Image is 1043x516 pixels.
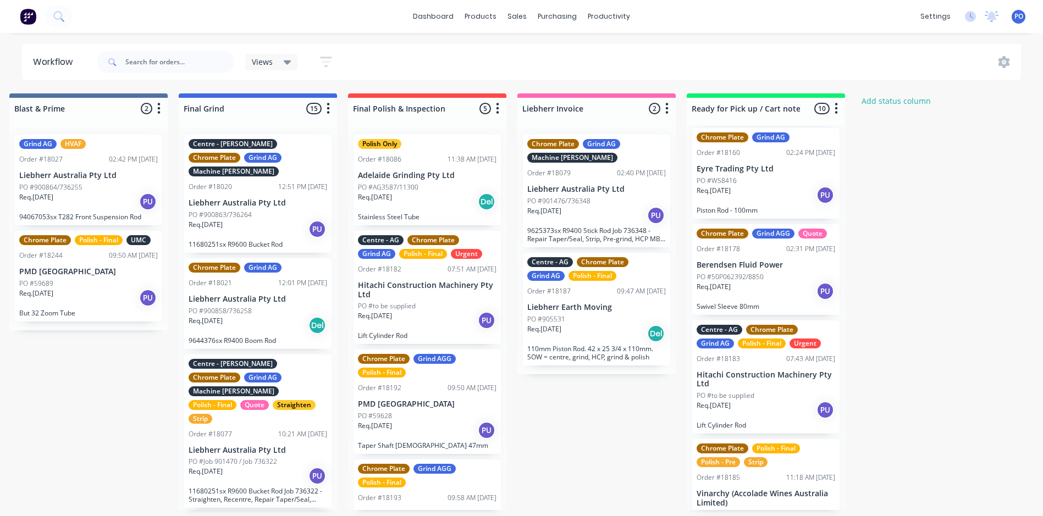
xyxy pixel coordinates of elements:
[752,132,790,142] div: Grind AG
[354,349,501,454] div: Chrome PlateGrind AGGPolish - FinalOrder #1819209:50 AM [DATE]PMD [GEOGRAPHIC_DATA]PO #59628Req.[...
[15,231,162,321] div: Chrome PlatePolish - FinalUMCOrder #1824409:50 AM [DATE]PMD [GEOGRAPHIC_DATA]PO #59689Req.[DATE]P...
[692,320,840,434] div: Centre - AGChrome PlateGrind AGPolish - FinalUrgentOrder #1818307:43 AM [DATE]Hitachi Constructio...
[19,288,53,298] p: Req. [DATE]
[189,386,279,396] div: Machine [PERSON_NAME]
[358,400,496,409] p: PMD [GEOGRAPHIC_DATA]
[189,139,277,149] div: Centre - [PERSON_NAME]
[358,478,406,487] div: Polish - Final
[697,421,835,429] p: Lift Cylinder Rod
[502,8,532,25] div: sales
[19,251,63,260] div: Order #18244
[647,207,665,224] div: PU
[577,257,628,267] div: Chrome Plate
[358,354,410,364] div: Chrome Plate
[278,278,327,288] div: 12:01 PM [DATE]
[527,185,666,194] p: Liebherr Australia Pty Ltd
[697,354,740,364] div: Order #18183
[527,324,561,334] p: Req. [DATE]
[697,148,740,158] div: Order #18160
[790,339,821,348] div: Urgent
[19,154,63,164] div: Order #18027
[582,8,636,25] div: productivity
[126,235,151,245] div: UMC
[358,192,392,202] p: Req. [DATE]
[19,235,71,245] div: Chrome Plate
[697,164,835,174] p: Eyre Trading Pty Ltd
[786,244,835,254] div: 02:31 PM [DATE]
[189,414,212,424] div: Strip
[786,354,835,364] div: 07:43 AM [DATE]
[278,182,327,192] div: 12:51 PM [DATE]
[244,373,282,382] div: Grind AG
[60,139,86,149] div: HVAF
[358,411,392,421] p: PO #59628
[252,56,273,68] span: Views
[697,370,835,389] p: Hitachi Construction Machinery Pty Ltd
[448,383,496,393] div: 09:50 AM [DATE]
[816,401,834,419] div: PU
[746,325,798,335] div: Chrome Plate
[697,302,835,310] p: Swivel Sleeve 80mm
[527,271,565,281] div: Grind AG
[189,457,277,467] p: PO #Job 901470 / Job 736322
[358,331,496,340] p: Lift Cylinder Rod
[189,316,223,326] p: Req. [DATE]
[19,139,57,149] div: Grind AG
[527,168,571,178] div: Order #18079
[189,263,240,273] div: Chrome Plate
[478,312,495,329] div: PU
[697,186,731,196] p: Req. [DATE]
[697,443,748,453] div: Chrome Plate
[697,473,740,482] div: Order #18185
[697,206,835,214] p: Piston Rod - 100mm
[184,354,332,508] div: Centre - [PERSON_NAME]Chrome PlateGrind AGMachine [PERSON_NAME]Polish - FinalQuoteStraightenStrip...
[125,51,234,73] input: Search for orders...
[139,289,157,307] div: PU
[109,154,158,164] div: 02:42 PM [DATE]
[189,295,327,304] p: Liebherr Australia Pty Ltd
[358,301,416,311] p: PO #to be supplied
[786,473,835,482] div: 11:18 AM [DATE]
[915,8,956,25] div: settings
[786,148,835,158] div: 02:24 PM [DATE]
[697,325,742,335] div: Centre - AG
[617,168,666,178] div: 02:40 PM [DATE]
[184,135,332,253] div: Centre - [PERSON_NAME]Chrome PlateGrind AGMachine [PERSON_NAME]Order #1802012:51 PM [DATE]Liebher...
[354,231,501,345] div: Centre - AGChrome PlateGrind AGPolish - FinalUrgentOrder #1818207:51 AM [DATE]Hitachi Constructio...
[856,93,937,108] button: Add status column
[527,345,666,361] p: 110mm Piston Rod. 42 x 25 3/4 x 110mm. SOW = centre, grind, HCP, grind & polish
[647,325,665,342] div: Del
[278,429,327,439] div: 10:21 AM [DATE]
[189,153,240,163] div: Chrome Plate
[184,258,332,349] div: Chrome PlateGrind AGOrder #1802112:01 PM [DATE]Liebherr Australia Pty LtdPO #900858/736258Req.[DA...
[189,210,252,220] p: PO #900863/736264
[244,153,282,163] div: Grind AG
[189,167,279,176] div: Machine [PERSON_NAME]
[358,182,418,192] p: PO #AG3587/11300
[413,354,456,364] div: Grind AGG
[399,249,447,259] div: Polish - Final
[109,251,158,260] div: 09:50 AM [DATE]
[189,182,232,192] div: Order #18020
[569,271,616,281] div: Polish - Final
[697,176,737,186] p: PO #WS8416
[19,192,53,202] p: Req. [DATE]
[358,421,392,431] p: Req. [DATE]
[189,240,327,248] p: 11680251sx R9600 Bucket Rod
[527,257,573,267] div: Centre - AG
[358,464,410,474] div: Chrome Plate
[189,373,240,382] div: Chrome Plate
[189,467,223,476] p: Req. [DATE]
[358,171,496,180] p: Adelaide Grinding Pty Ltd
[19,213,158,221] p: 94067053sx T282 Front Suspension Rod
[697,457,740,467] div: Polish - Pre
[189,400,236,410] div: Polish - Final
[798,229,827,238] div: Quote
[358,154,401,164] div: Order #18086
[308,220,326,238] div: PU
[527,206,561,216] p: Req. [DATE]
[697,489,835,508] p: Vinarchy (Accolade Wines Australia Limited)
[448,154,496,164] div: 11:38 AM [DATE]
[692,128,840,219] div: Chrome PlateGrind AGOrder #1816002:24 PM [DATE]Eyre Trading Pty LtdPO #WS8416Req.[DATE]PUPiston R...
[527,196,591,206] p: PO #901476/736348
